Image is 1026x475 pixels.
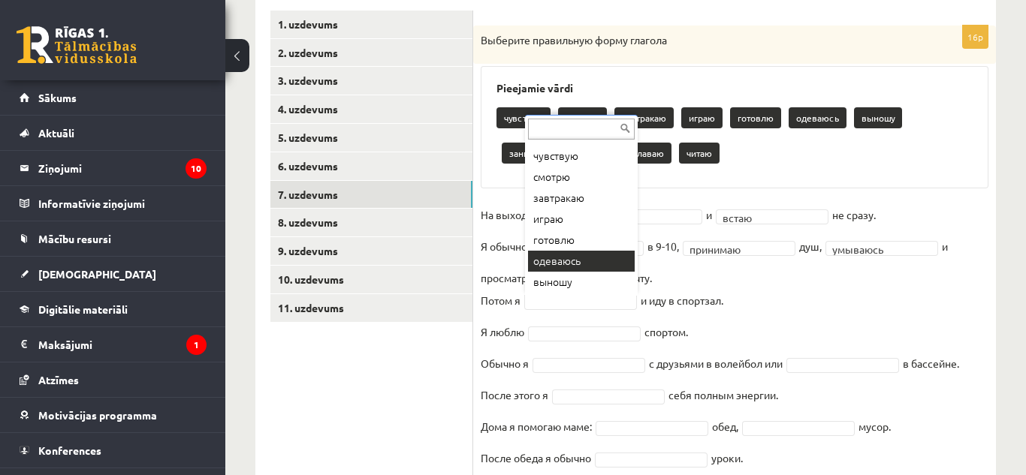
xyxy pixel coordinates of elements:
[528,209,635,230] div: играю
[528,230,635,251] div: готовлю
[528,272,635,293] div: выношу
[528,251,635,272] div: одеваюсь
[528,188,635,209] div: завтракаю
[528,167,635,188] div: смотрю
[528,146,635,167] div: чувствую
